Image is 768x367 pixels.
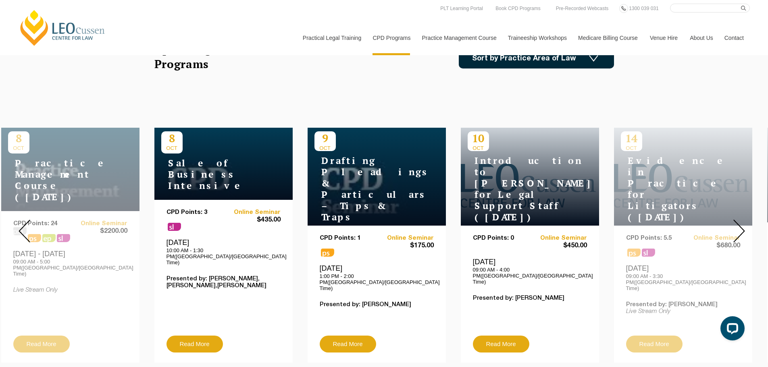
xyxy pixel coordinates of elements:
img: Next [733,220,745,243]
p: Presented by: [PERSON_NAME],[PERSON_NAME],[PERSON_NAME] [167,276,281,289]
a: 1300 039 031 [627,4,660,13]
a: Online Seminar [223,209,281,216]
p: CPD Points: 1 [320,235,377,242]
p: CPD Points: 3 [167,209,224,216]
span: ps [321,249,334,257]
a: [PERSON_NAME] Centre for Law [18,9,107,47]
a: Online Seminar [377,235,434,242]
h4: Introduction to [PERSON_NAME] for Legal Support Staff ([DATE]) [468,155,568,223]
a: Traineeship Workshops [502,21,572,55]
iframe: LiveChat chat widget [714,313,748,347]
h4: Drafting Pleadings & Particulars – Tips & Traps [314,155,415,223]
a: Online Seminar [530,235,587,242]
p: 10:00 AM - 1:30 PM([GEOGRAPHIC_DATA]/[GEOGRAPHIC_DATA] Time) [167,247,281,265]
a: Sort by Practice Area of Law [459,49,614,68]
p: CPD Points: 0 [473,235,530,242]
span: 1300 039 031 [629,6,658,11]
a: About Us [684,21,718,55]
a: Contact [718,21,750,55]
a: Practical Legal Training [297,21,367,55]
div: [DATE] [167,238,281,265]
img: Prev [19,220,30,243]
h2: Upcoming CPD Law Programs [154,41,285,71]
a: Book CPD Programs [493,4,542,13]
p: 09:00 AM - 4:00 PM([GEOGRAPHIC_DATA]/[GEOGRAPHIC_DATA] Time) [473,267,587,285]
a: Venue Hire [644,21,684,55]
span: $435.00 [223,216,281,224]
span: OCT [314,145,336,151]
p: 8 [161,131,183,145]
p: 1:00 PM - 2:00 PM([GEOGRAPHIC_DATA]/[GEOGRAPHIC_DATA] Time) [320,273,434,291]
span: OCT [161,145,183,151]
span: OCT [468,145,489,151]
img: Icon [589,55,598,62]
a: PLT Learning Portal [438,4,485,13]
span: sl [168,223,181,231]
div: [DATE] [320,264,434,291]
span: $450.00 [530,242,587,250]
a: CPD Programs [366,21,416,55]
span: $175.00 [377,242,434,250]
p: 9 [314,131,336,145]
a: Practice Management Course [416,21,502,55]
a: Pre-Recorded Webcasts [554,4,611,13]
a: Read More [167,336,223,352]
div: [DATE] [473,257,587,285]
p: Presented by: [PERSON_NAME] [320,301,434,308]
a: Medicare Billing Course [572,21,644,55]
a: Read More [473,336,529,352]
h4: Sale of Business Intensive [161,158,262,191]
p: Presented by: [PERSON_NAME] [473,295,587,302]
p: 10 [468,131,489,145]
a: Read More [320,336,376,352]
